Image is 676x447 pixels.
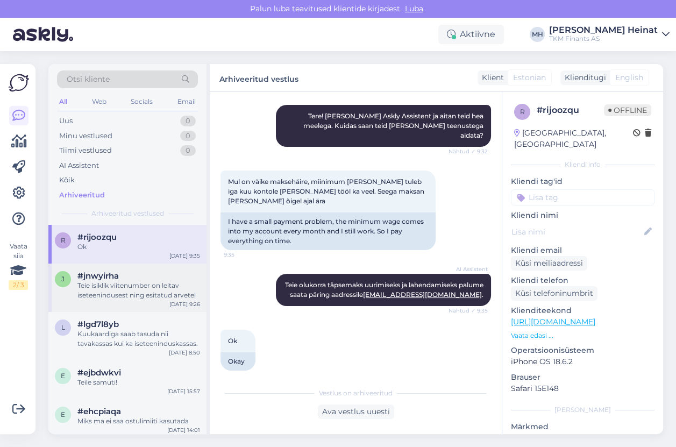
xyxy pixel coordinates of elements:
[59,145,112,156] div: Tiimi vestlused
[560,72,606,83] div: Klienditugi
[129,95,155,109] div: Socials
[180,131,196,141] div: 0
[537,104,604,117] div: # rijoozqu
[180,145,196,156] div: 0
[511,317,595,327] a: [URL][DOMAIN_NAME]
[77,281,200,300] div: Teie isiklik viitenumber on leitav iseteenindusest ning esitatud arvetel
[402,4,426,13] span: Luba
[91,209,164,218] span: Arhiveeritud vestlused
[59,160,99,171] div: AI Assistent
[61,323,65,331] span: l
[77,378,200,387] div: Teile samuti!
[511,286,597,301] div: Küsi telefoninumbrit
[9,242,28,290] div: Vaata siia
[77,416,200,426] div: Miks ma ei saa ostulimiiti kasutada
[438,25,504,44] div: Aktiivne
[549,26,658,34] div: [PERSON_NAME] Heinat
[167,387,200,395] div: [DATE] 15:57
[61,275,65,283] span: j
[363,290,482,299] a: [EMAIL_ADDRESS][DOMAIN_NAME]
[77,407,121,416] span: #ehcpiaqa
[175,95,198,109] div: Email
[549,34,658,43] div: TKM Finants AS
[220,352,255,371] div: Okay
[169,300,200,308] div: [DATE] 9:26
[167,426,200,434] div: [DATE] 14:01
[224,251,264,259] span: 9:35
[511,405,654,415] div: [PERSON_NAME]
[67,74,110,85] span: Otsi kliente
[511,160,654,169] div: Kliendi info
[220,212,436,250] div: I have a small payment problem, the minimum wage comes into my account every month and I still wo...
[511,210,654,221] p: Kliendi nimi
[57,95,69,109] div: All
[319,388,393,398] span: Vestlus on arhiveeritud
[228,178,426,205] span: Mul on väike maksehäire, miinimum [PERSON_NAME] tuleb iga kuu kontole [PERSON_NAME] tööl ka veel....
[549,26,670,43] a: [PERSON_NAME] HeinatTKM Finants AS
[447,307,488,315] span: Nähtud ✓ 9:35
[511,331,654,340] p: Vaata edasi ...
[228,337,237,345] span: Ok
[511,176,654,187] p: Kliendi tag'id
[530,27,545,42] div: MH
[478,72,504,83] div: Klient
[318,405,394,419] div: Ava vestlus uuesti
[511,356,654,367] p: iPhone OS 18.6.2
[224,371,264,379] span: 9:35
[447,265,488,273] span: AI Assistent
[77,320,119,329] span: #lgd7l8yb
[77,368,121,378] span: #ejbdwkvi
[9,280,28,290] div: 2 / 3
[59,131,112,141] div: Minu vestlused
[77,271,119,281] span: #jnwyirha
[511,383,654,394] p: Safari 15E148
[513,72,546,83] span: Estonian
[59,190,105,201] div: Arhiveeritud
[511,305,654,316] p: Klienditeekond
[511,421,654,432] p: Märkmed
[511,275,654,286] p: Kliendi telefon
[77,329,200,349] div: Kuukaardiga saab tasuda nii tavakassas kui ka iseteeninduskassas.
[615,72,643,83] span: English
[447,147,488,155] span: Nähtud ✓ 9:32
[61,410,65,418] span: e
[511,189,654,205] input: Lisa tag
[90,95,109,109] div: Web
[169,349,200,357] div: [DATE] 8:50
[59,175,75,186] div: Kõik
[9,73,29,93] img: Askly Logo
[61,372,65,380] span: e
[77,242,200,252] div: Ok
[511,245,654,256] p: Kliendi email
[219,70,298,85] label: Arhiveeritud vestlus
[511,345,654,356] p: Operatsioonisüsteem
[169,252,200,260] div: [DATE] 9:35
[511,256,587,271] div: Küsi meiliaadressi
[511,226,642,238] input: Lisa nimi
[59,116,73,126] div: Uus
[511,372,654,383] p: Brauser
[604,104,651,116] span: Offline
[303,112,485,139] span: Tere! [PERSON_NAME] Askly Assistent ja aitan teid hea meelega. Kuidas saan teid [PERSON_NAME] tee...
[520,108,525,116] span: r
[77,232,117,242] span: #rijoozqu
[514,127,633,150] div: [GEOGRAPHIC_DATA], [GEOGRAPHIC_DATA]
[61,236,66,244] span: r
[180,116,196,126] div: 0
[285,281,485,299] span: Teie olukorra täpsemaks uurimiseks ja lahendamiseks palume saata päring aadressile .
